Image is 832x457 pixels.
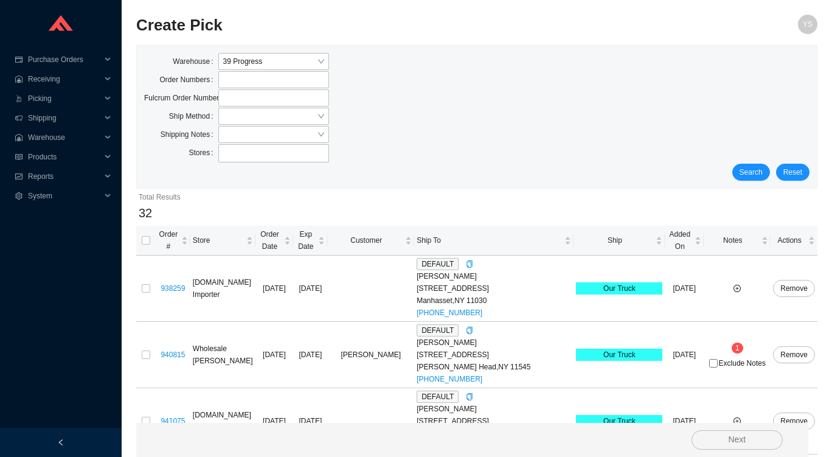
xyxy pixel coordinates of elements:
div: [DATE] [296,282,325,295]
span: copy [466,260,473,268]
label: Stores [189,144,218,161]
td: [PERSON_NAME] [327,322,414,388]
span: Remove [780,349,808,361]
label: Warehouse [173,53,218,70]
span: Added On [667,228,692,253]
td: [DATE] [665,388,704,455]
div: [PERSON_NAME] [417,403,571,415]
span: Ship To [417,234,562,246]
th: Exp Date sortable [293,226,327,256]
span: plus-circle [733,285,741,292]
th: Customer sortable [327,226,414,256]
td: [DATE] [665,322,704,388]
div: [STREET_ADDRESS] [417,349,571,361]
th: Notes sortable [704,226,771,256]
span: DEFAULT [417,324,459,337]
span: Reports [28,167,101,186]
span: DEFAULT [417,258,459,270]
th: Store sortable [190,226,255,256]
th: Ship sortable [574,226,665,256]
span: Notes [706,234,759,246]
span: Ship [576,234,653,246]
div: Wholesale [PERSON_NAME] [193,343,253,367]
span: Remove [780,282,808,295]
span: credit-card [15,56,23,63]
span: copy [466,327,473,334]
div: Our Truck [576,282,662,295]
span: Picking [28,89,101,108]
div: Copy [466,324,473,337]
a: [PHONE_NUMBER] [417,375,482,383]
td: [DATE] [255,256,294,322]
span: Reset [783,166,802,178]
button: Search [732,164,770,181]
div: Our Truck [576,415,662,427]
span: Purchase Orders [28,50,101,69]
div: [DOMAIN_NAME] Importer [193,409,253,433]
span: Actions [773,234,806,246]
span: Remove [780,415,808,427]
label: Fulcrum Order Numbers [144,89,218,106]
div: [STREET_ADDRESS] [417,415,571,427]
span: Warehouse [28,128,101,147]
a: 940815 [161,351,185,359]
sup: 1 [732,343,743,354]
span: System [28,186,101,206]
th: Order # sortable [156,226,190,256]
a: 938259 [161,284,185,293]
td: [DATE] [255,322,294,388]
th: Order Date sortable [255,226,294,256]
span: setting [15,192,23,200]
span: YS [803,15,813,34]
button: Next [692,430,783,450]
a: 941075 [161,417,185,425]
span: Exclude Notes [719,360,766,367]
h2: Create Pick [136,15,647,36]
span: 32 [139,206,152,220]
span: 1 [735,344,740,352]
span: copy [466,393,473,400]
span: Exp Date [296,228,316,253]
div: [DATE] [296,349,325,361]
input: Exclude Notes [709,359,718,368]
div: [DATE] [296,415,325,427]
button: Remove [773,346,815,363]
span: Receiving [28,69,101,89]
th: Ship To sortable [414,226,574,256]
div: Our Truck [576,349,662,361]
span: Order # [158,228,179,253]
span: Shipping [28,108,101,128]
div: [PERSON_NAME] [417,270,571,282]
label: Shipping Notes [161,126,218,143]
span: DEFAULT [417,391,459,403]
div: Copy [466,258,473,270]
span: Order Date [258,228,282,253]
span: Store [193,234,244,246]
span: plus-circle [733,417,741,425]
span: Customer [330,234,403,246]
div: [PERSON_NAME] Head , NY 11545 [417,361,571,373]
div: Manhasset , NY 11030 [417,295,571,307]
div: Total Results [139,191,815,203]
th: Actions sortable [771,226,817,256]
label: Ship Method [169,108,218,125]
label: Order Numbers [160,71,218,88]
div: [STREET_ADDRESS] [417,282,571,295]
button: Remove [773,413,815,430]
div: Copy [466,391,473,403]
span: Products [28,147,101,167]
th: Added On sortable [665,226,704,256]
button: Remove [773,280,815,297]
span: read [15,153,23,161]
div: [DOMAIN_NAME] Importer [193,276,253,301]
button: Reset [776,164,809,181]
span: left [57,439,64,446]
td: [DATE] [665,256,704,322]
td: [DATE] [255,388,294,455]
span: fund [15,173,23,180]
div: [PERSON_NAME] [417,337,571,349]
span: 39 Progress [223,54,324,69]
span: Search [740,166,763,178]
a: [PHONE_NUMBER] [417,309,482,317]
